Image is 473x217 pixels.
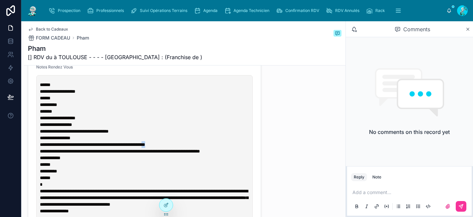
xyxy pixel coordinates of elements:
div: scrollable content [44,3,446,18]
a: Agenda Technicien [222,5,274,17]
span: FORM CADEAU [36,35,70,41]
a: Back to Cadeaux [28,27,68,32]
span: Notes Rendez Vous [36,64,73,69]
span: Professionnels [96,8,124,13]
a: Professionnels [85,5,129,17]
span: Agenda Technicien [234,8,269,13]
button: Reply [351,173,367,181]
a: Prospection [47,5,85,17]
div: Note [372,174,381,180]
span: Agenda [203,8,218,13]
a: Rack [364,5,390,17]
span: Rack [375,8,385,13]
a: Pham [77,35,89,41]
a: Suivi Opérations Terrains [129,5,192,17]
a: Agenda [192,5,222,17]
span: Comments [403,25,430,33]
a: FORM CADEAU [28,35,70,41]
span: Suivi Opérations Terrains [140,8,187,13]
button: Note [370,173,384,181]
a: Confirmation RDV [274,5,324,17]
h2: No comments on this record yet [369,128,450,136]
span: [] RDV du à TOULOUSE - - - - [GEOGRAPHIC_DATA] : (Franchise de ) [28,53,202,61]
a: RDV Annulés [324,5,364,17]
span: Prospection [58,8,80,13]
img: App logo [27,5,39,16]
span: RDV Annulés [335,8,359,13]
span: Back to Cadeaux [36,27,68,32]
span: Confirmation RDV [285,8,319,13]
h1: Pham [28,44,202,53]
